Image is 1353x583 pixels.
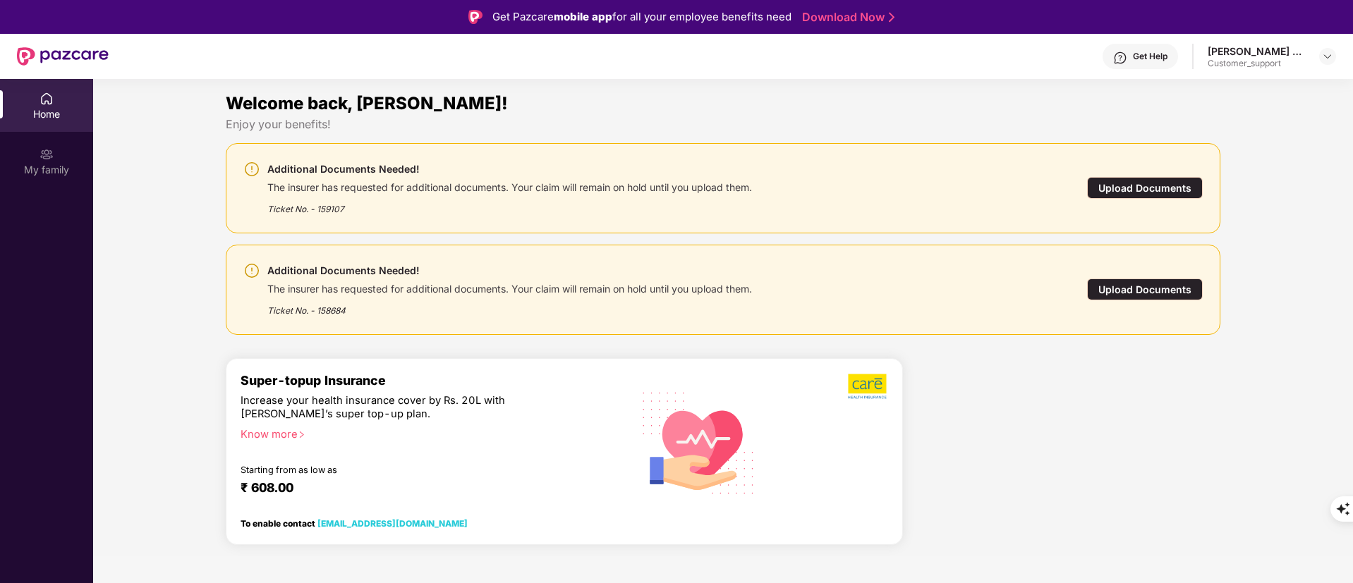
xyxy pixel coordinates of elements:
[554,10,612,23] strong: mobile app
[492,8,791,25] div: Get Pazcare for all your employee benefits need
[1133,51,1167,62] div: Get Help
[802,10,890,25] a: Download Now
[1113,51,1127,65] img: svg+xml;base64,PHN2ZyBpZD0iSGVscC0zMngzMiIgeG1sbnM9Imh0dHA6Ly93d3cudzMub3JnLzIwMDAvc3ZnIiB3aWR0aD...
[1208,58,1306,69] div: Customer_support
[1322,51,1333,62] img: svg+xml;base64,PHN2ZyBpZD0iRHJvcGRvd24tMzJ4MzIiIHhtbG5zPSJodHRwOi8vd3d3LnczLm9yZy8yMDAwL3N2ZyIgd2...
[889,10,894,25] img: Stroke
[468,10,483,24] img: Logo
[1208,44,1306,58] div: [PERSON_NAME] Raysangbhai [PERSON_NAME]
[17,47,109,66] img: New Pazcare Logo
